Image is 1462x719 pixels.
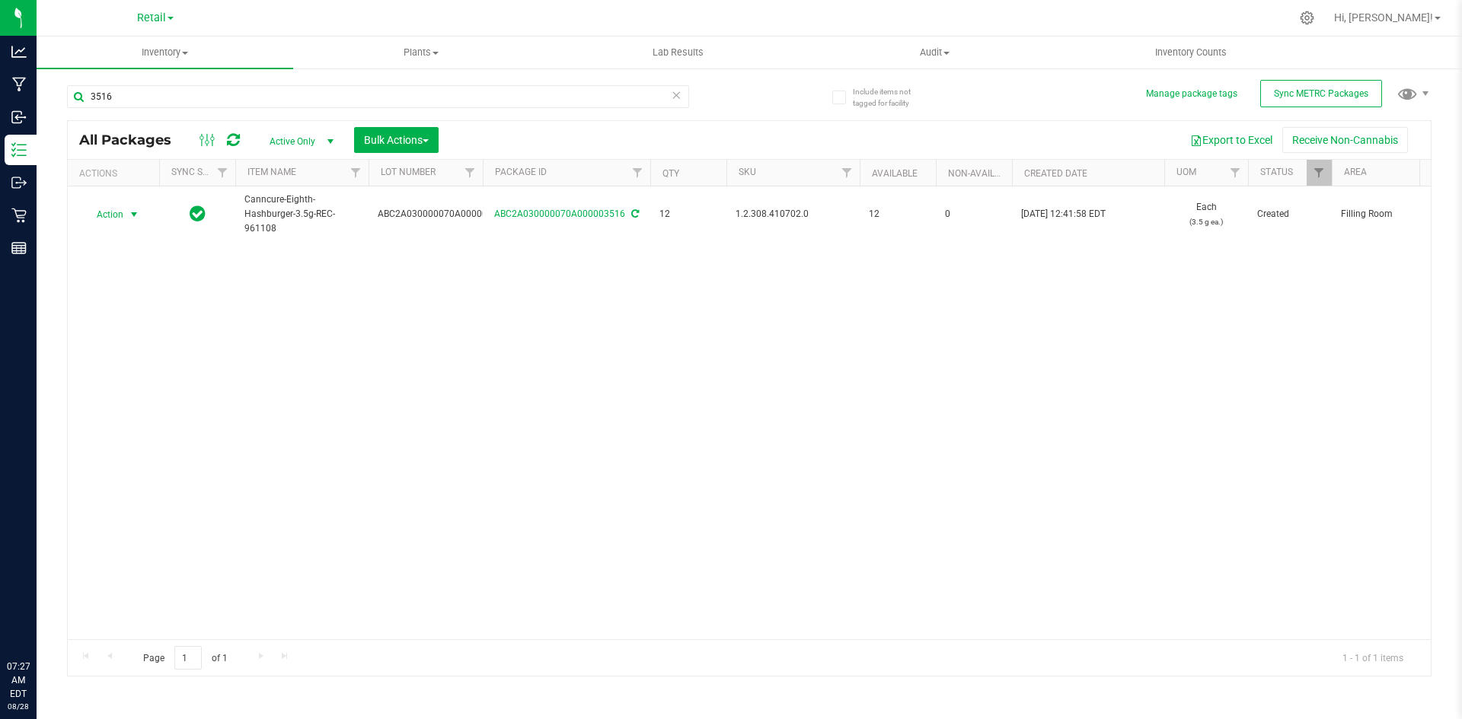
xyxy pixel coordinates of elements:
span: Action [83,204,124,225]
span: [DATE] 12:41:58 EDT [1021,207,1106,221]
button: Receive Non-Cannabis [1282,127,1408,153]
a: Lab Results [550,37,806,68]
a: UOM [1176,167,1196,177]
a: Qty [662,168,679,179]
a: Non-Available [948,168,1016,179]
inline-svg: Inventory [11,142,27,157]
span: All Packages [79,132,187,148]
span: Bulk Actions [364,134,429,146]
inline-svg: Manufacturing [11,77,27,92]
span: 0 [945,207,1003,221]
span: Inventory [37,46,293,59]
span: Lab Results [632,46,724,59]
span: 12 [869,207,927,221]
a: Package ID [495,167,547,177]
a: Available [872,168,918,179]
span: In Sync [190,203,206,224]
inline-svg: Retail [11,208,27,223]
a: Filter [210,160,235,186]
iframe: Resource center [15,597,61,643]
div: Actions [79,168,153,179]
a: Lot Number [381,167,436,177]
span: Clear [671,85,682,105]
a: Filter [1307,160,1332,186]
button: Export to Excel [1180,127,1282,153]
span: Page of 1 [130,646,240,670]
a: Inventory [37,37,293,68]
inline-svg: Inbound [11,110,27,125]
a: Created Date [1024,168,1087,179]
input: Search Package ID, Item Name, SKU, Lot or Part Number... [67,85,689,108]
a: Plants [293,37,550,68]
button: Bulk Actions [354,127,439,153]
div: Manage settings [1298,11,1317,25]
span: Hi, [PERSON_NAME]! [1334,11,1433,24]
span: Sync from Compliance System [629,208,639,219]
p: 07:27 AM EDT [7,660,30,701]
a: Audit [806,37,1063,68]
span: Each [1173,200,1239,229]
inline-svg: Reports [11,240,27,256]
a: Item Name [247,167,296,177]
span: Include items not tagged for facility [853,86,929,109]
a: Status [1260,167,1293,177]
span: 1.2.308.410702.0 [736,207,851,221]
input: 1 [174,646,202,670]
p: (3.5 g ea.) [1173,215,1239,229]
span: 12 [659,207,717,221]
a: Filter [343,160,369,186]
span: Filling Room [1341,207,1437,221]
a: ABC2A030000070A000003516 [494,208,625,219]
span: Audit [807,46,1062,59]
span: Plants [294,46,549,59]
inline-svg: Analytics [11,44,27,59]
span: Created [1257,207,1323,221]
a: Filter [458,160,483,186]
iframe: Resource center unread badge [45,595,63,613]
p: 08/28 [7,701,30,712]
span: 1 - 1 of 1 items [1330,646,1416,669]
span: Retail [137,11,166,24]
span: Inventory Counts [1135,46,1247,59]
button: Manage package tags [1146,87,1237,100]
span: ABC2A030000070A000003516 [378,207,509,221]
inline-svg: Outbound [11,175,27,190]
a: Filter [835,160,860,186]
button: Sync METRC Packages [1260,80,1382,107]
a: SKU [739,167,756,177]
span: Sync METRC Packages [1274,88,1368,99]
a: Filter [1223,160,1248,186]
span: Canncure-Eighth-Hashburger-3.5g-REC-961108 [244,192,359,237]
span: select [125,204,144,225]
a: Inventory Counts [1063,37,1320,68]
a: Area [1344,167,1367,177]
a: Sync Status [171,167,230,177]
a: Filter [625,160,650,186]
